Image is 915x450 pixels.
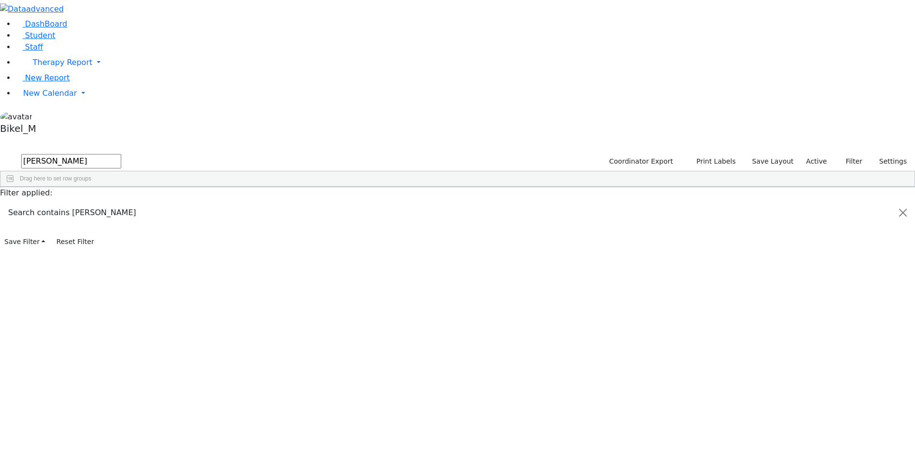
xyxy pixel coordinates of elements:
a: New Report [15,73,70,82]
span: Therapy Report [33,58,92,67]
a: Staff [15,42,43,51]
button: Coordinator Export [603,154,677,169]
input: Search [21,154,121,168]
button: Reset Filter [52,234,98,249]
button: Filter [833,154,867,169]
span: New Report [25,73,70,82]
button: Print Labels [685,154,740,169]
a: DashBoard [15,19,67,28]
button: Settings [867,154,911,169]
a: Therapy Report [15,53,915,72]
a: Student [15,31,55,40]
label: Active [802,154,831,169]
span: Staff [25,42,43,51]
button: Close [891,199,915,226]
button: Save Layout [748,154,798,169]
a: New Calendar [15,84,915,103]
span: Drag here to set row groups [20,175,91,182]
span: Student [25,31,55,40]
span: New Calendar [23,89,77,98]
span: DashBoard [25,19,67,28]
